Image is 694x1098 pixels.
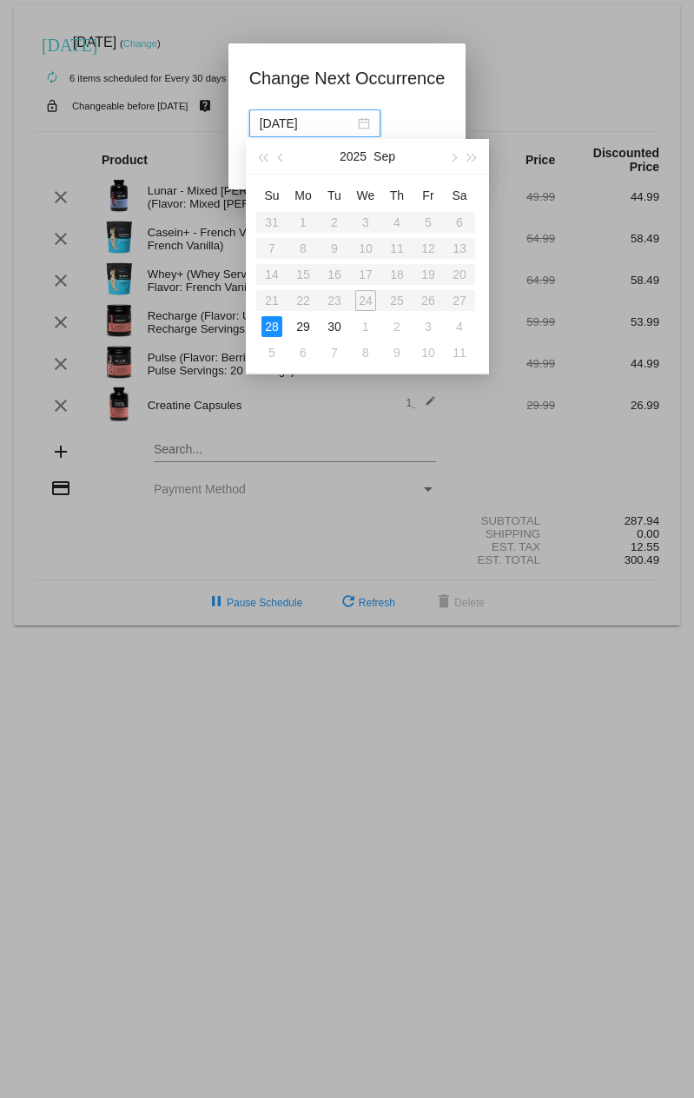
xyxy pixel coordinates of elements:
[256,182,288,209] th: Sun
[319,314,350,340] td: 9/30/2025
[373,139,395,174] button: Sep
[324,342,345,363] div: 7
[387,316,407,337] div: 2
[288,340,319,366] td: 10/6/2025
[444,314,475,340] td: 10/4/2025
[413,314,444,340] td: 10/3/2025
[256,314,288,340] td: 9/28/2025
[324,316,345,337] div: 30
[293,316,314,337] div: 29
[413,182,444,209] th: Fri
[261,342,282,363] div: 5
[444,182,475,209] th: Sat
[463,139,482,174] button: Next year (Control + right)
[444,340,475,366] td: 10/11/2025
[340,139,367,174] button: 2025
[350,340,381,366] td: 10/8/2025
[381,314,413,340] td: 10/2/2025
[413,340,444,366] td: 10/10/2025
[387,342,407,363] div: 9
[288,314,319,340] td: 9/29/2025
[293,342,314,363] div: 6
[319,182,350,209] th: Tue
[449,342,470,363] div: 11
[253,139,272,174] button: Last year (Control + left)
[355,342,376,363] div: 8
[381,182,413,209] th: Thu
[350,314,381,340] td: 10/1/2025
[319,340,350,366] td: 10/7/2025
[443,139,462,174] button: Next month (PageDown)
[350,182,381,209] th: Wed
[355,316,376,337] div: 1
[288,182,319,209] th: Mon
[272,139,291,174] button: Previous month (PageUp)
[449,316,470,337] div: 4
[256,340,288,366] td: 10/5/2025
[260,114,354,133] input: Select date
[418,316,439,337] div: 3
[261,316,282,337] div: 28
[381,340,413,366] td: 10/9/2025
[418,342,439,363] div: 10
[249,64,446,92] h1: Change Next Occurrence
